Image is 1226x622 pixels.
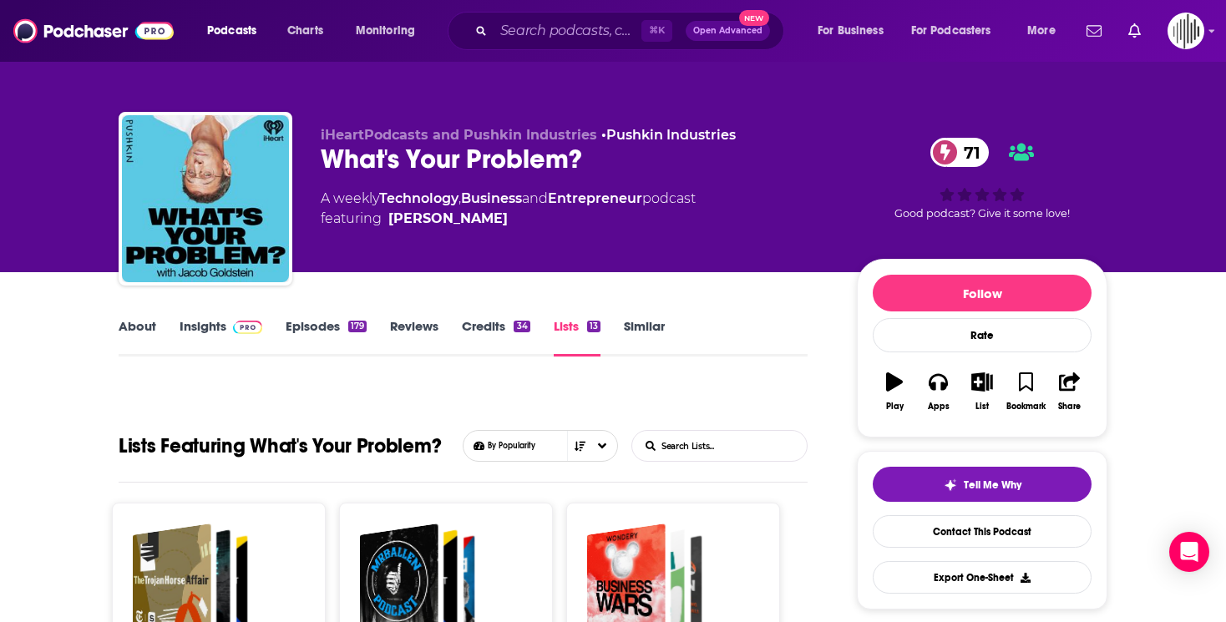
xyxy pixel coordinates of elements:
span: Open Advanced [693,27,762,35]
button: Follow [873,275,1092,311]
span: Monitoring [356,19,415,43]
span: Podcasts [207,19,256,43]
span: For Business [818,19,884,43]
span: Tell Me Why [964,478,1021,492]
span: iHeartPodcasts and Pushkin Industries [321,127,597,143]
span: • [601,127,736,143]
img: Podchaser Pro [233,321,262,334]
div: 179 [348,321,367,332]
a: Charts [276,18,333,44]
span: , [458,190,461,206]
div: Bookmark [1006,402,1046,412]
img: tell me why sparkle [944,478,957,492]
img: What's Your Problem? [122,115,289,282]
button: List [960,362,1004,422]
button: open menu [195,18,278,44]
div: List [975,402,989,412]
img: User Profile [1168,13,1204,49]
input: Search podcasts, credits, & more... [494,18,641,44]
span: Logged in as gpg2 [1168,13,1204,49]
span: More [1027,19,1056,43]
button: open menu [900,18,1016,44]
img: Podchaser - Follow, Share and Rate Podcasts [13,15,174,47]
a: Entrepreneur [548,190,642,206]
div: Open Intercom Messenger [1169,532,1209,572]
a: Similar [624,318,665,357]
a: Reviews [390,318,438,357]
a: Show notifications dropdown [1080,17,1108,45]
div: Rate [873,318,1092,352]
div: Play [886,402,904,412]
a: Business [461,190,522,206]
div: Share [1058,402,1081,412]
button: Apps [916,362,960,422]
div: 71Good podcast? Give it some love! [857,127,1107,230]
a: Pushkin Industries [606,127,736,143]
span: featuring [321,209,696,229]
button: Share [1048,362,1092,422]
button: Play [873,362,916,422]
div: A weekly podcast [321,189,696,229]
a: Show notifications dropdown [1122,17,1147,45]
a: About [119,318,156,357]
span: By Popularity [488,441,595,451]
button: Choose List sort [463,430,618,462]
button: Bookmark [1004,362,1047,422]
a: Contact This Podcast [873,515,1092,548]
span: Good podcast? Give it some love! [894,207,1070,220]
button: Open AdvancedNew [686,21,770,41]
a: Credits34 [462,318,529,357]
button: open menu [344,18,437,44]
div: Apps [928,402,950,412]
a: Episodes179 [286,318,367,357]
h1: Lists Featuring What's Your Problem? [119,430,441,462]
div: 13 [587,321,600,332]
span: ⌘ K [641,20,672,42]
span: Charts [287,19,323,43]
button: open menu [1016,18,1077,44]
div: 34 [514,321,529,332]
span: For Podcasters [911,19,991,43]
button: Show profile menu [1168,13,1204,49]
a: Technology [379,190,458,206]
a: 71 [930,138,989,167]
span: New [739,10,769,26]
a: InsightsPodchaser Pro [180,318,262,357]
button: open menu [806,18,904,44]
div: Search podcasts, credits, & more... [464,12,800,50]
a: Lists13 [554,318,600,357]
button: Export One-Sheet [873,561,1092,594]
button: tell me why sparkleTell Me Why [873,467,1092,502]
span: and [522,190,548,206]
span: 71 [947,138,989,167]
a: Jacob Goldstein [388,209,508,229]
